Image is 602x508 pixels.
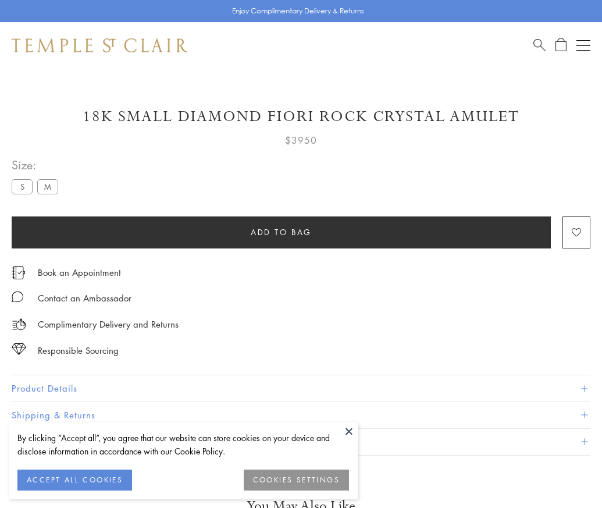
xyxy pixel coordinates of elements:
[38,343,119,358] div: Responsible Sourcing
[244,470,349,491] button: COOKIES SETTINGS
[12,317,26,332] img: icon_delivery.svg
[38,317,179,332] p: Complimentary Delivery and Returns
[17,431,349,458] div: By clicking “Accept all”, you agree that our website can store cookies on your device and disclos...
[576,38,590,52] button: Open navigation
[12,266,26,279] img: icon_appointment.svg
[38,291,131,305] div: Contact an Ambassador
[285,133,317,148] span: $3950
[12,106,590,127] h1: 18K Small Diamond Fiori Rock Crystal Amulet
[555,38,567,52] a: Open Shopping Bag
[12,179,33,194] label: S
[533,38,546,52] a: Search
[17,470,132,491] button: ACCEPT ALL COOKIES
[38,266,121,279] a: Book an Appointment
[232,5,364,17] p: Enjoy Complimentary Delivery & Returns
[12,402,590,428] button: Shipping & Returns
[12,375,590,402] button: Product Details
[12,291,23,303] img: MessageIcon-01_2.svg
[12,343,26,355] img: icon_sourcing.svg
[12,38,187,52] img: Temple St. Clair
[12,216,551,248] button: Add to bag
[12,155,63,175] span: Size:
[251,226,312,239] span: Add to bag
[37,179,58,194] label: M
